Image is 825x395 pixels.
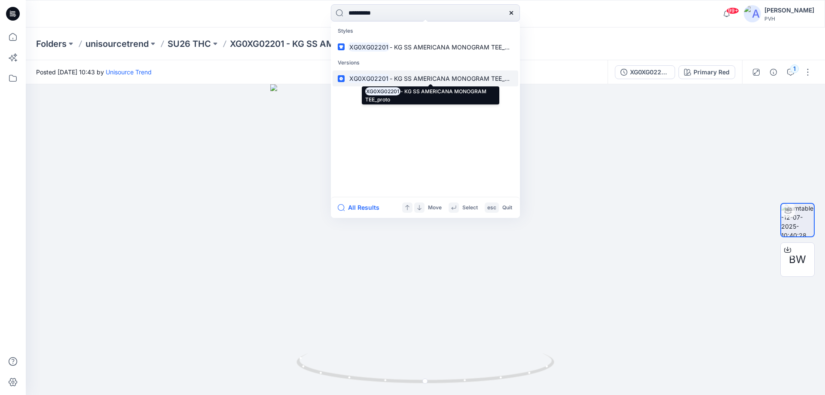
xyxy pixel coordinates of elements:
a: XG0XG02201- KG SS AMERICANA MONOGRAM TEE_proto [333,39,518,55]
mark: XG0XG02201 [348,73,390,83]
a: unisourcetrend [86,38,149,50]
a: Folders [36,38,67,50]
span: BW [789,252,806,267]
img: avatar [744,5,761,22]
button: XG0XG02201 - KG SS AMERICANA MONOGRAM TEE_proto [615,65,675,79]
p: Styles [333,23,518,39]
span: - KG SS AMERICANA MONOGRAM TEE_proto [390,75,519,82]
button: Details [767,65,780,79]
span: Posted [DATE] 10:43 by [36,67,152,77]
div: 1 [790,64,799,73]
p: Versions [333,55,518,71]
p: Move [428,203,442,212]
button: All Results [338,202,385,213]
mark: XG0XG02201 [348,42,390,52]
img: turntable-12-07-2025-10:40:28 [781,204,814,236]
a: XG0XG02201- KG SS AMERICANA MONOGRAM TEE_proto [333,70,518,86]
p: XG0XG02201 - KG SS AMERICANA MONOGRAM TEE_proto [230,38,408,50]
p: Select [462,203,478,212]
p: Quit [502,203,512,212]
span: 99+ [726,7,739,14]
div: PVH [764,15,814,22]
a: Unisource Trend [106,68,152,76]
span: - KG SS AMERICANA MONOGRAM TEE_proto [390,43,519,51]
button: Primary Red [678,65,735,79]
button: 1 [784,65,797,79]
div: XG0XG02201 - KG SS AMERICANA MONOGRAM TEE_proto [630,67,669,77]
div: Primary Red [694,67,730,77]
div: [PERSON_NAME] [764,5,814,15]
p: esc [487,203,496,212]
a: SU26 THC [168,38,211,50]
